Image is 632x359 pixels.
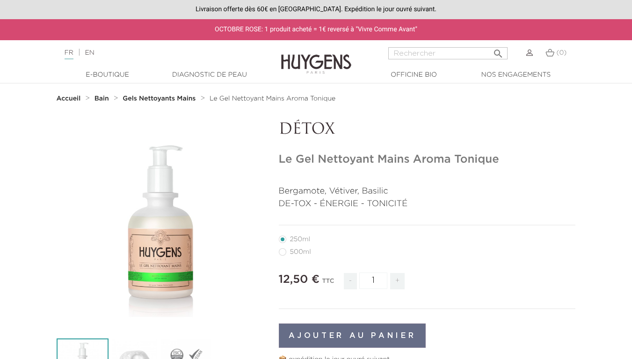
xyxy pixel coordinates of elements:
[322,271,334,296] div: TTC
[60,47,256,58] div: |
[359,273,387,289] input: Quantité
[490,44,507,57] button: 
[57,95,83,102] a: Accueil
[556,50,567,56] span: (0)
[123,95,198,102] a: Gels Nettoyants Mains
[390,273,405,289] span: +
[279,323,426,348] button: Ajouter au panier
[85,50,94,56] a: EN
[344,273,357,289] span: -
[94,95,111,102] a: Bain
[388,47,508,59] input: Rechercher
[493,45,504,57] i: 
[279,198,576,210] p: DE-TOX - ÉNERGIE - TONICITÉ
[279,274,320,285] span: 12,50 €
[61,70,154,80] a: E-Boutique
[123,95,196,102] strong: Gels Nettoyants Mains
[65,50,73,59] a: FR
[94,95,109,102] strong: Bain
[279,121,576,139] p: DÉTOX
[469,70,563,80] a: Nos engagements
[163,70,256,80] a: Diagnostic de peau
[279,248,322,256] label: 500ml
[279,185,576,198] p: Bergamote, Vétiver, Basilic
[367,70,461,80] a: Officine Bio
[210,95,335,102] a: Le Gel Nettoyant Mains Aroma Tonique
[279,153,576,166] h1: Le Gel Nettoyant Mains Aroma Tonique
[279,236,321,243] label: 250ml
[281,39,351,75] img: Huygens
[57,95,81,102] strong: Accueil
